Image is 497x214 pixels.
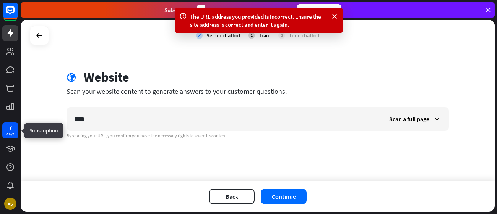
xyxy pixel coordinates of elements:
[297,4,341,16] div: Subscribe now
[164,5,291,15] div: Subscribe in days to get your first month for $1
[67,87,449,96] div: Scan your website content to generate answers to your customer questions.
[278,32,285,39] div: 3
[2,122,18,138] a: 7 days
[6,131,14,137] div: days
[261,189,307,204] button: Continue
[206,32,240,39] div: Set up chatbot
[190,13,328,29] div: The URL address you provided is incorrect. Ensure the site address is correct and enter it again.
[84,69,129,85] div: Website
[196,32,203,39] i: check
[8,124,12,131] div: 7
[209,189,255,204] button: Back
[6,3,29,26] button: Open LiveChat chat widget
[67,133,449,139] div: By sharing your URL, you confirm you have the necessary rights to share its content.
[289,32,320,39] div: Tune chatbot
[389,115,429,123] span: Scan a full page
[248,32,255,39] div: 2
[4,198,16,210] div: AS
[67,73,76,82] i: globe
[259,32,271,39] div: Train
[197,5,205,15] div: 3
